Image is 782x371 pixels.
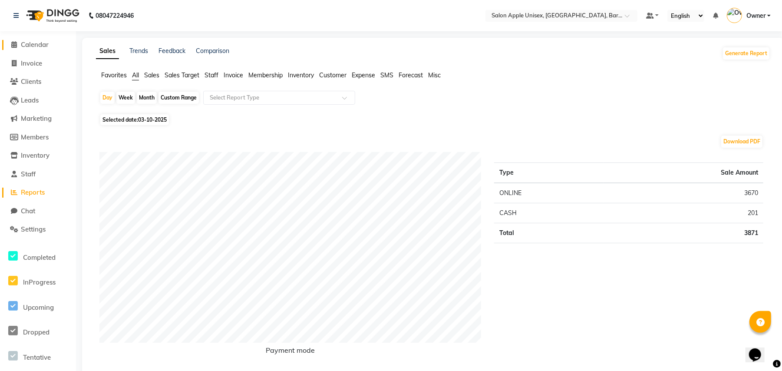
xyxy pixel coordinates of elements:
div: Custom Range [158,92,199,104]
h6: Payment mode [99,346,481,358]
button: Download PDF [721,136,762,148]
span: Calendar [21,40,49,49]
span: Clients [21,77,41,86]
button: Generate Report [723,47,769,60]
a: Comparison [196,47,229,55]
span: Misc [428,71,441,79]
span: Favorites [101,71,127,79]
span: Forecast [399,71,423,79]
td: 3871 [604,223,763,243]
td: 3670 [604,183,763,203]
a: Feedback [158,47,185,55]
span: Tentative [23,353,51,361]
span: 03-10-2025 [138,116,167,123]
span: Inventory [288,71,314,79]
a: Inventory [2,151,74,161]
iframe: chat widget [746,336,773,362]
span: Leads [21,96,39,104]
img: logo [22,3,82,28]
div: Month [137,92,157,104]
a: Trends [129,47,148,55]
a: Staff [2,169,74,179]
a: Invoice [2,59,74,69]
span: Sales [144,71,159,79]
span: Inventory [21,151,49,159]
span: Selected date: [100,114,169,125]
span: Settings [21,225,46,233]
span: Staff [205,71,218,79]
th: Sale Amount [604,163,763,183]
td: ONLINE [494,183,603,203]
span: Invoice [224,71,243,79]
th: Type [494,163,603,183]
span: Owner [746,11,766,20]
span: Marketing [21,114,52,123]
span: Membership [248,71,283,79]
span: Chat [21,207,35,215]
a: Settings [2,225,74,235]
span: Customer [319,71,346,79]
span: Completed [23,253,56,262]
b: 08047224946 [96,3,134,28]
a: Marketing [2,114,74,124]
span: InProgress [23,278,56,286]
span: Staff [21,170,36,178]
img: Owner [727,8,742,23]
a: Calendar [2,40,74,50]
span: Invoice [21,59,42,67]
td: Total [494,223,603,243]
a: Chat [2,206,74,216]
span: Expense [352,71,375,79]
span: Upcoming [23,303,54,311]
span: Sales Target [165,71,199,79]
a: Members [2,132,74,142]
a: Reports [2,188,74,198]
td: 201 [604,203,763,223]
div: Week [116,92,135,104]
div: Day [100,92,115,104]
span: Dropped [23,328,49,336]
span: Reports [21,188,45,196]
td: CASH [494,203,603,223]
span: Members [21,133,49,141]
span: All [132,71,139,79]
a: Sales [96,43,119,59]
span: SMS [380,71,393,79]
a: Clients [2,77,74,87]
a: Leads [2,96,74,106]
